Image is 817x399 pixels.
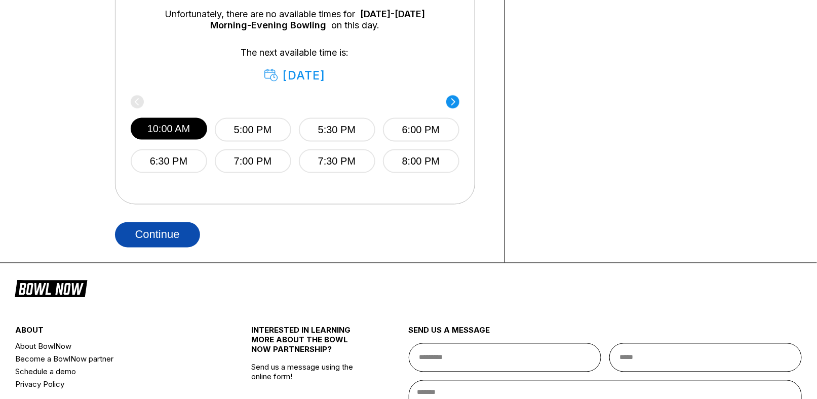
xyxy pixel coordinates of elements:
a: Become a BowlNow partner [15,353,212,366]
a: [DATE]-[DATE] Morning-Evening Bowling [210,9,425,30]
button: 7:30 PM [299,149,375,173]
div: about [15,326,212,340]
button: 7:00 PM [215,149,291,173]
div: The next available time is: [146,47,444,83]
button: 5:30 PM [299,118,375,142]
button: Continue [115,222,200,248]
button: 6:30 PM [131,149,207,173]
div: INTERESTED IN LEARNING MORE ABOUT THE BOWL NOW PARTNERSHIP? [251,326,369,363]
button: 8:00 PM [383,149,459,173]
a: Schedule a demo [15,366,212,378]
div: send us a message [409,326,802,343]
button: 5:00 PM [215,118,291,142]
div: Unfortunately, there are no available times for on this day. [146,9,444,31]
a: About BowlNow [15,340,212,353]
button: 10:00 AM [131,118,207,140]
button: 6:00 PM [383,118,459,142]
div: [DATE] [264,68,326,83]
a: Privacy Policy [15,378,212,391]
